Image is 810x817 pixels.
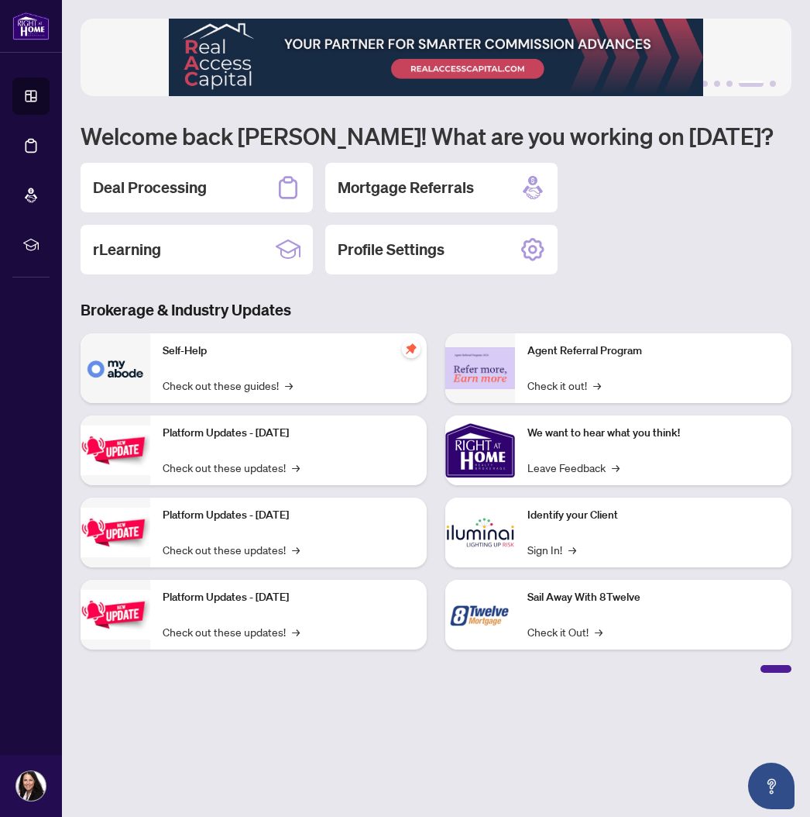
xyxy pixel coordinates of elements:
[93,177,207,198] h2: Deal Processing
[12,12,50,40] img: logo
[163,459,300,476] a: Check out these updates!→
[81,121,791,150] h1: Welcome back [PERSON_NAME]! What are you working on [DATE]?
[81,19,791,96] img: Slide 3
[568,541,576,558] span: →
[81,299,791,321] h3: Brokerage & Industry Updates
[292,459,300,476] span: →
[163,343,414,360] p: Self-Help
[445,498,515,567] img: Identify your Client
[527,343,779,360] p: Agent Referral Program
[527,377,601,394] a: Check it out!→
[163,589,414,606] p: Platform Updates - [DATE]
[163,377,293,394] a: Check out these guides!→
[338,239,444,260] h2: Profile Settings
[527,459,620,476] a: Leave Feedback→
[81,590,150,639] img: Platform Updates - June 23, 2025
[93,239,161,260] h2: rLearning
[612,459,620,476] span: →
[81,508,150,557] img: Platform Updates - July 8, 2025
[445,580,515,650] img: Sail Away With 8Twelve
[748,763,795,809] button: Open asap
[527,541,576,558] a: Sign In!→
[739,81,764,87] button: 4
[402,340,420,358] span: pushpin
[726,81,733,87] button: 3
[714,81,720,87] button: 2
[163,541,300,558] a: Check out these updates!→
[285,377,293,394] span: →
[81,426,150,474] img: Platform Updates - July 21, 2025
[702,81,708,87] button: 1
[527,507,779,524] p: Identify your Client
[527,425,779,442] p: We want to hear what you think!
[593,377,601,394] span: →
[81,333,150,403] img: Self-Help
[527,623,602,640] a: Check it Out!→
[163,507,414,524] p: Platform Updates - [DATE]
[292,541,300,558] span: →
[770,81,776,87] button: 5
[445,347,515,390] img: Agent Referral Program
[163,425,414,442] p: Platform Updates - [DATE]
[16,771,46,801] img: Profile Icon
[163,623,300,640] a: Check out these updates!→
[292,623,300,640] span: →
[338,177,474,198] h2: Mortgage Referrals
[527,589,779,606] p: Sail Away With 8Twelve
[595,623,602,640] span: →
[445,415,515,485] img: We want to hear what you think!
